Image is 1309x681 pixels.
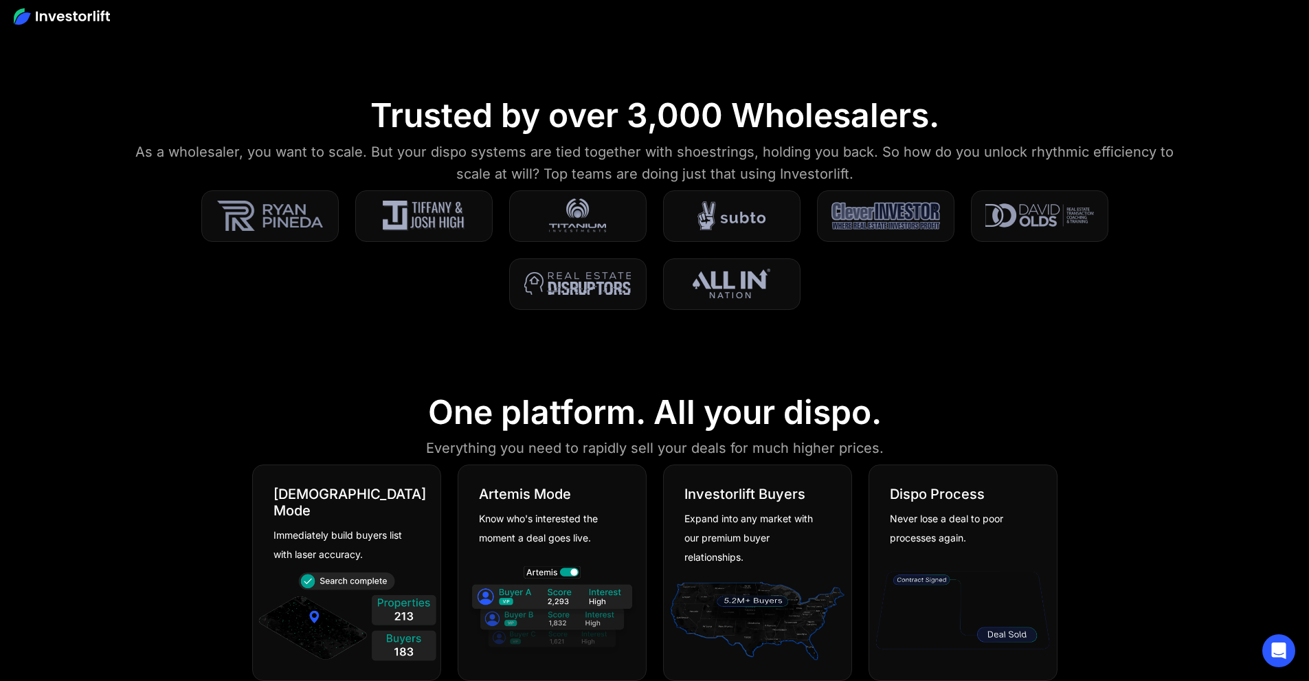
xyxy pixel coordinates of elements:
[370,96,939,135] div: Trusted by over 3,000 Wholesalers.
[131,141,1178,185] div: As a wholesaler, you want to scale. But your dispo systems are tied together with shoestrings, ho...
[426,437,884,459] div: Everything you need to rapidly sell your deals for much higher prices.
[479,509,615,548] div: Know who's interested the moment a deal goes live.
[684,509,820,567] div: Expand into any market with our premium buyer relationships.
[890,509,1026,548] div: Never lose a deal to poor processes again.
[1262,634,1295,667] div: Open Intercom Messenger
[273,526,410,564] div: Immediately build buyers list with laser accuracy.
[273,486,426,519] div: [DEMOGRAPHIC_DATA] Mode
[479,486,571,502] div: Artemis Mode
[428,392,882,432] div: One platform. All your dispo.
[890,486,985,502] div: Dispo Process
[684,486,805,502] div: Investorlift Buyers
